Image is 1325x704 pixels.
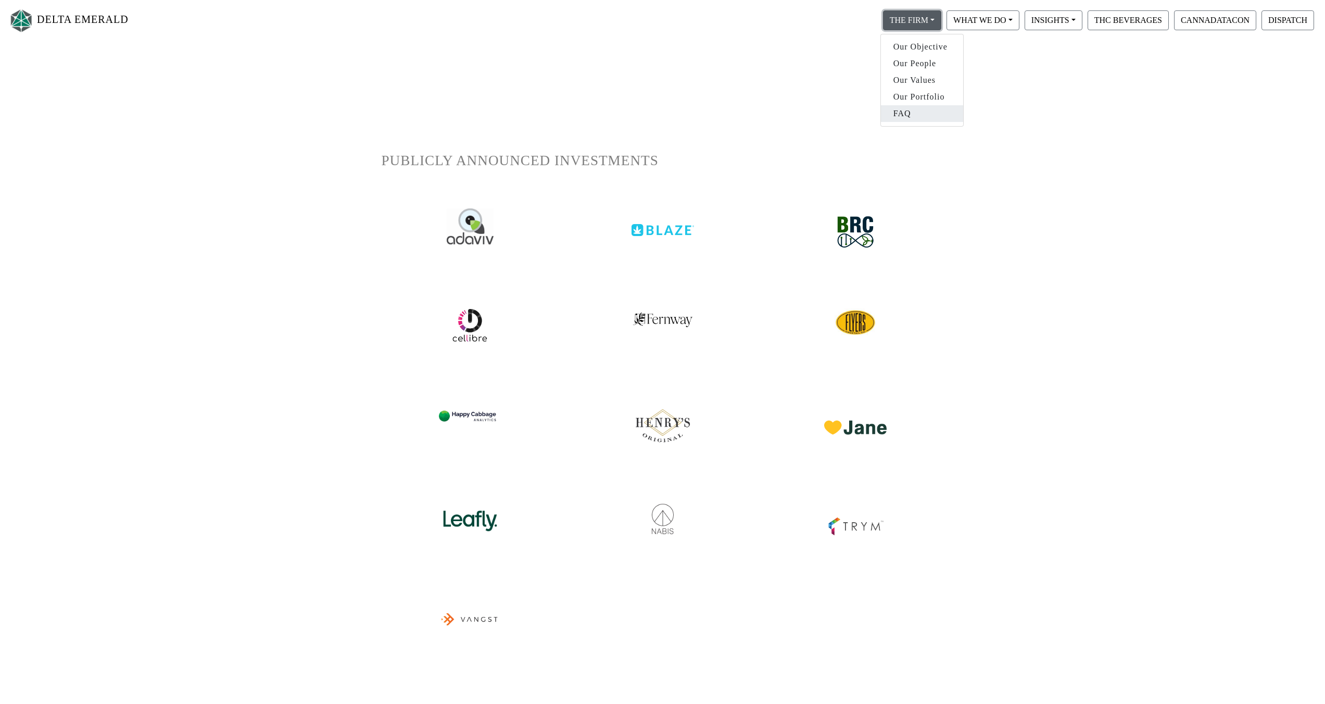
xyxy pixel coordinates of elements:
img: nabis [632,492,694,536]
a: Our Objective [881,39,963,55]
a: THC BEVERAGES [1085,15,1171,24]
a: FAQ [881,105,963,122]
a: Our People [881,55,963,72]
img: cellibre [835,302,876,343]
button: WHAT WE DO [947,10,1019,30]
img: leafly [439,492,501,536]
a: Our Portfolio [881,89,963,105]
img: jane [824,394,887,435]
img: hca [439,394,501,433]
a: CANNADATACON [1171,15,1259,24]
a: DISPATCH [1259,15,1317,24]
img: Logo [8,7,34,34]
button: CANNADATACON [1174,10,1256,30]
a: DELTA EMERALD [8,4,129,37]
img: vangst [439,585,501,650]
img: cellibre [451,307,488,343]
img: adaviv [447,208,494,244]
h1: PUBLICLY ANNOUNCED INVESTMENTS [382,152,944,169]
img: fernway [633,302,693,328]
img: trym [824,492,887,539]
button: INSIGHTS [1025,10,1082,30]
img: henrys [632,394,694,447]
img: blaze [632,208,694,236]
img: brc [829,208,881,256]
button: THC BEVERAGES [1088,10,1169,30]
button: THE FIRM [883,10,941,30]
a: Our Values [881,72,963,89]
div: THE FIRM [880,34,964,127]
button: DISPATCH [1261,10,1314,30]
